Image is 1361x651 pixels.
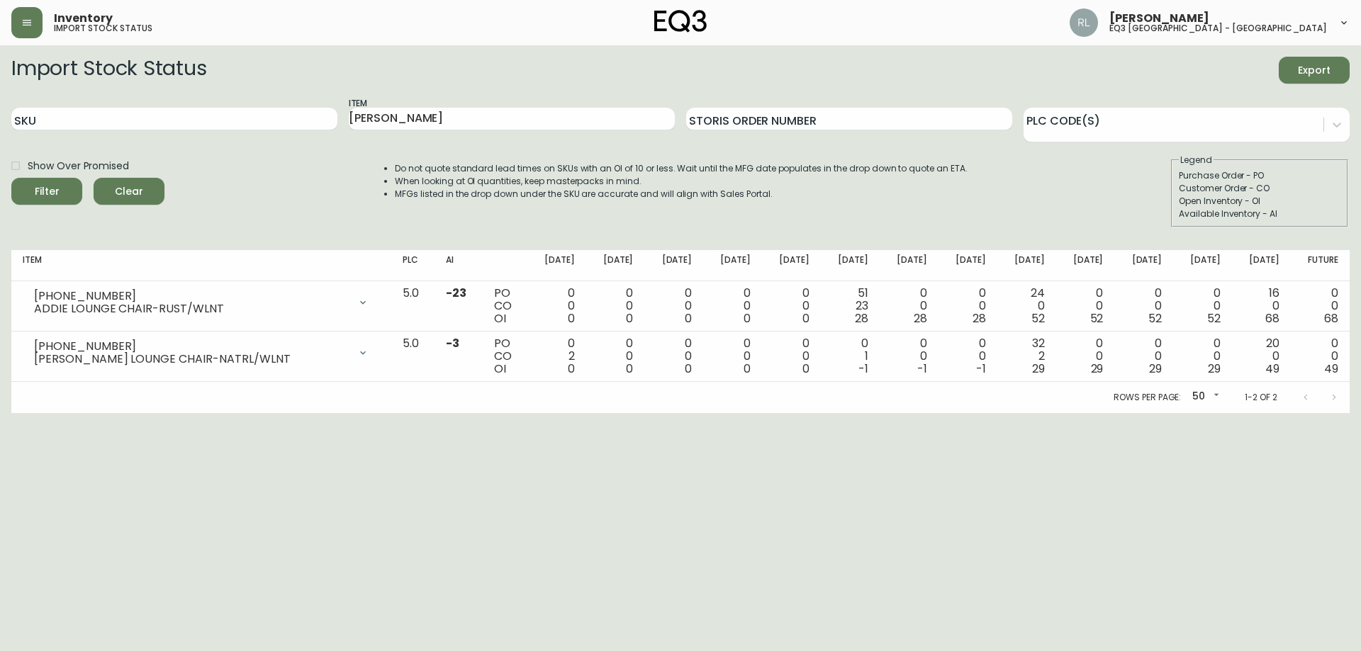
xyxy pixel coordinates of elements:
img: 91cc3602ba8cb70ae1ccf1ad2913f397 [1070,9,1098,37]
div: Purchase Order - PO [1179,169,1340,182]
span: 68 [1265,310,1279,327]
div: [PHONE_NUMBER]ADDIE LOUNGE CHAIR-RUST/WLNT [23,287,380,318]
div: [PHONE_NUMBER] [34,290,349,302]
h5: eq3 [GEOGRAPHIC_DATA] - [GEOGRAPHIC_DATA] [1109,24,1327,33]
span: 0 [626,361,633,377]
div: 0 0 [773,337,810,375]
button: Export [1279,57,1350,84]
div: 0 0 [598,337,634,375]
th: Item [11,250,391,281]
span: -1 [976,361,986,377]
span: -1 [858,361,868,377]
div: [PHONE_NUMBER] [34,340,349,353]
span: 52 [1148,310,1162,327]
p: 1-2 of 2 [1245,391,1277,404]
div: PO CO [494,287,516,325]
span: 29 [1032,361,1045,377]
li: Do not quote standard lead times on SKUs with an OI of 10 or less. Wait until the MFG date popula... [395,162,968,175]
span: 52 [1090,310,1104,327]
span: 0 [802,310,810,327]
th: PLC [391,250,435,281]
div: 0 0 [598,287,634,325]
div: [PERSON_NAME] LOUNGE CHAIR-NATRL/WLNT [34,353,349,366]
span: Export [1290,62,1338,79]
span: -3 [446,335,459,351]
div: 0 0 [715,337,751,375]
span: 49 [1265,361,1279,377]
span: -23 [446,285,466,301]
div: Open Inventory - OI [1179,195,1340,208]
div: 0 0 [1068,337,1104,375]
span: 52 [1031,310,1045,327]
div: 0 0 [656,337,692,375]
div: 51 23 [832,287,868,325]
li: MFGs listed in the drop down under the SKU are accurate and will align with Sales Portal. [395,188,968,200]
button: Filter [11,178,82,205]
div: [PHONE_NUMBER][PERSON_NAME] LOUNGE CHAIR-NATRL/WLNT [23,337,380,368]
th: AI [435,250,482,281]
div: 0 0 [950,337,986,375]
div: 0 0 [773,287,810,325]
th: [DATE] [527,250,586,281]
div: 0 0 [539,287,575,325]
th: [DATE] [1114,250,1173,281]
div: ADDIE LOUNGE CHAIR-RUST/WLNT [34,302,349,315]
div: 0 2 [539,337,575,375]
div: 32 2 [1009,337,1045,375]
div: 0 0 [950,287,986,325]
span: OI [494,310,506,327]
div: 20 0 [1243,337,1279,375]
th: Future [1291,250,1350,281]
span: 28 [855,310,868,327]
div: Filter [35,183,60,200]
td: 5.0 [391,332,435,382]
td: 5.0 [391,281,435,332]
span: 29 [1149,361,1162,377]
div: 0 0 [1184,287,1221,325]
div: 0 0 [656,287,692,325]
span: 0 [626,310,633,327]
th: [DATE] [1056,250,1115,281]
div: 0 0 [1068,287,1104,325]
div: 50 [1187,385,1222,409]
div: 0 0 [891,287,927,325]
span: 0 [685,310,692,327]
div: PO CO [494,337,516,375]
span: 0 [685,361,692,377]
span: [PERSON_NAME] [1109,13,1209,24]
div: 16 0 [1243,287,1279,325]
span: 28 [973,310,986,327]
div: 0 0 [1184,337,1221,375]
th: [DATE] [1232,250,1291,281]
span: 0 [744,361,751,377]
span: 0 [744,310,751,327]
div: 0 0 [1126,337,1162,375]
button: Clear [94,178,164,205]
span: 0 [568,361,575,377]
span: 29 [1208,361,1221,377]
h5: import stock status [54,24,152,33]
p: Rows per page: [1114,391,1181,404]
li: When looking at OI quantities, keep masterpacks in mind. [395,175,968,188]
span: 29 [1091,361,1104,377]
th: [DATE] [703,250,762,281]
div: 0 0 [1302,287,1338,325]
span: Inventory [54,13,113,24]
div: 0 0 [891,337,927,375]
h2: Import Stock Status [11,57,206,84]
span: 68 [1324,310,1338,327]
span: 28 [914,310,927,327]
span: 49 [1324,361,1338,377]
span: 52 [1207,310,1221,327]
div: 0 0 [715,287,751,325]
div: Available Inventory - AI [1179,208,1340,220]
span: 0 [568,310,575,327]
div: 0 0 [1302,337,1338,375]
span: OI [494,361,506,377]
th: [DATE] [939,250,997,281]
img: logo [654,10,707,33]
span: 0 [802,361,810,377]
span: Show Over Promised [28,159,129,174]
th: [DATE] [586,250,645,281]
span: Clear [105,183,153,200]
